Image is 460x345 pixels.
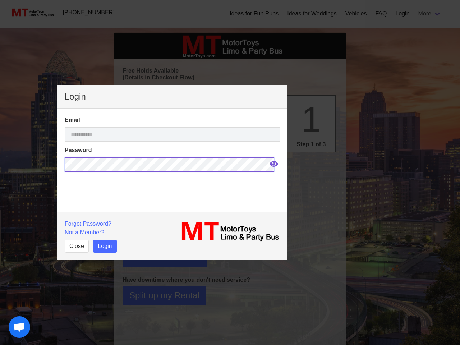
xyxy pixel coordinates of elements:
button: Close [65,240,89,253]
a: Open chat [9,316,30,338]
label: Password [65,146,280,155]
a: Not a Member? [65,229,104,235]
a: Forgot Password? [65,221,111,227]
img: MT_logo_name.png [177,220,280,243]
p: Login [65,92,280,101]
label: Email [65,116,280,124]
button: Login [93,240,116,253]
